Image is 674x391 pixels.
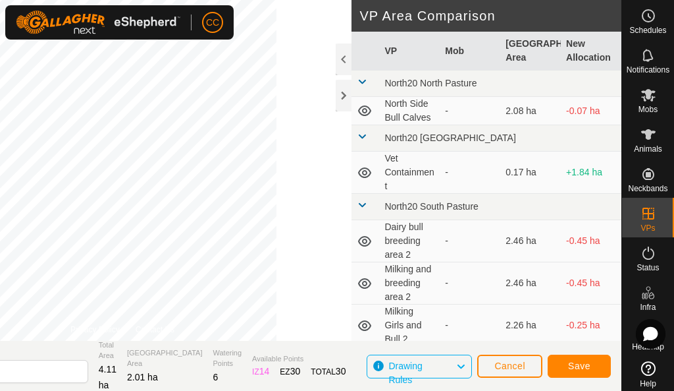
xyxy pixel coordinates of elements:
img: Gallagher Logo [16,11,180,34]
span: Animals [634,145,662,153]
td: Milking and breeding area 2 [379,262,440,305]
span: Status [636,264,659,272]
td: 0.17 ha [500,152,561,194]
span: North20 [GEOGRAPHIC_DATA] [384,133,515,143]
th: VP [379,32,440,71]
button: Save [548,355,611,378]
span: 30 [336,366,346,376]
th: New Allocation [561,32,621,71]
div: - [445,165,495,179]
span: Help [640,380,656,388]
span: North20 North Pasture [384,78,477,88]
span: Drawing Rules [388,361,422,385]
td: 2.26 ha [500,305,561,347]
a: Contact Us [136,324,174,336]
span: VPs [640,224,655,232]
td: 2.46 ha [500,262,561,305]
td: -0.25 ha [561,305,621,347]
span: Mobs [638,105,658,113]
span: Neckbands [628,185,667,193]
span: CC [206,16,219,30]
span: Schedules [629,26,666,34]
td: Vet Containment [379,152,440,194]
span: 6 [213,372,219,382]
td: -0.45 ha [561,220,621,262]
span: Cancel [494,361,525,371]
span: Total Area [99,340,117,361]
span: Notifications [627,66,669,74]
span: 30 [290,366,301,376]
span: Heatmap [632,343,664,351]
span: North20 South Pasture [384,201,478,212]
div: - [445,318,495,332]
div: - [445,104,495,118]
span: [GEOGRAPHIC_DATA] Area [127,347,203,369]
span: 2.01 ha [127,372,158,382]
span: 4.11 ha [99,364,117,390]
td: 2.46 ha [500,220,561,262]
div: IZ [252,365,269,378]
th: [GEOGRAPHIC_DATA] Area [500,32,561,71]
span: 14 [259,366,270,376]
div: TOTAL [311,365,346,378]
span: Infra [640,303,656,311]
div: - [445,234,495,248]
td: Milking Girls and Bull 2 [379,305,440,347]
span: Watering Points [213,347,242,369]
td: +1.84 ha [561,152,621,194]
td: -0.45 ha [561,262,621,305]
div: EZ [280,365,300,378]
th: Mob [440,32,500,71]
td: 2.08 ha [500,97,561,125]
td: -0.07 ha [561,97,621,125]
a: Privacy Policy [70,324,120,336]
td: North Side Bull Calves [379,97,440,125]
span: Save [568,361,590,371]
div: - [445,276,495,290]
td: Dairy bull breeding area 2 [379,220,440,262]
h2: VP Area Comparison [359,8,621,24]
button: Cancel [477,355,542,378]
span: Available Points [252,353,346,365]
